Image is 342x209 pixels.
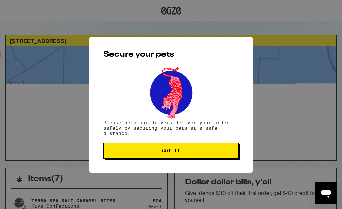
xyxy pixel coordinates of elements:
iframe: Button to launch messaging window [315,182,337,204]
img: pets [144,65,198,120]
span: Got it [162,148,180,153]
h2: Secure your pets [103,51,239,59]
button: Got it [103,143,239,159]
p: Please help our drivers deliver your order safely by securing your pets at a safe distance. [103,120,239,136]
